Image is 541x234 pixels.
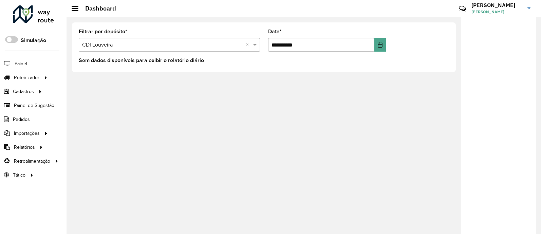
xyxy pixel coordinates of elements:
[374,38,386,52] button: Choose Date
[455,1,470,16] a: Contato Rápido
[14,130,40,137] span: Importações
[15,60,27,67] span: Painel
[471,2,522,8] h3: [PERSON_NAME]
[246,41,251,49] span: Clear all
[14,158,50,165] span: Retroalimentação
[268,28,282,36] label: Data
[13,88,34,95] span: Cadastros
[14,74,39,81] span: Roteirizador
[14,102,54,109] span: Painel de Sugestão
[79,56,204,65] label: Sem dados disponíveis para exibir o relatório diário
[21,36,46,44] label: Simulação
[13,172,25,179] span: Tático
[14,144,35,151] span: Relatórios
[471,9,522,15] span: [PERSON_NAME]
[79,28,127,36] label: Filtrar por depósito
[78,5,116,12] h2: Dashboard
[13,116,30,123] span: Pedidos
